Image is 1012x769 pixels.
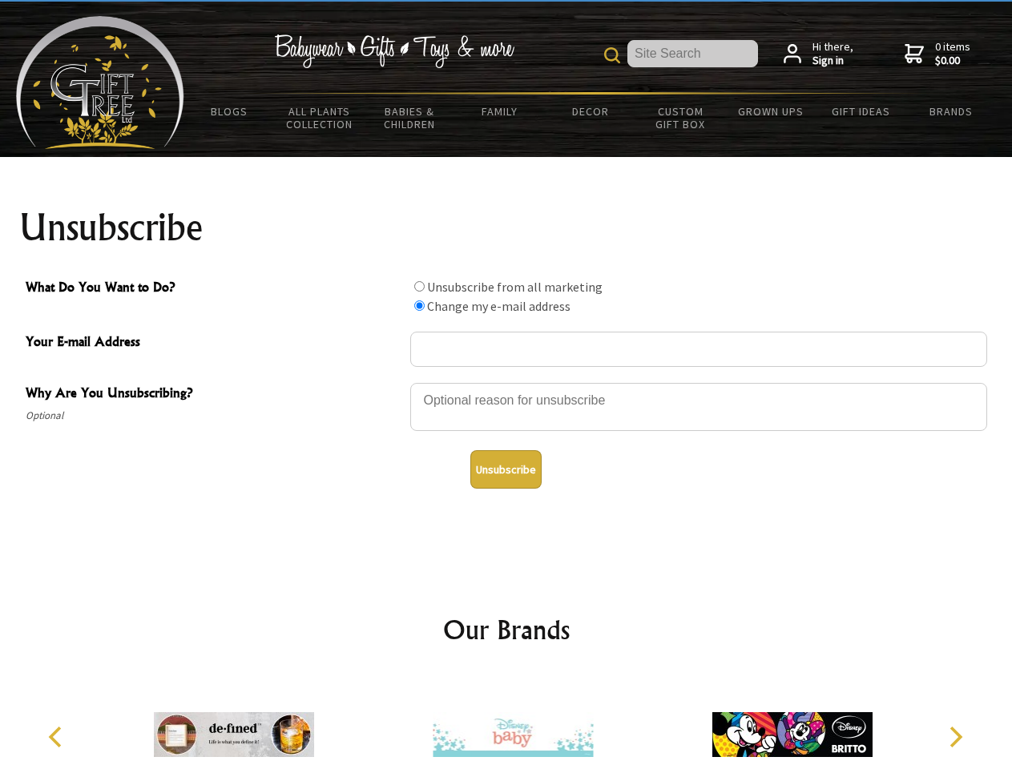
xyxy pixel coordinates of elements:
img: Babywear - Gifts - Toys & more [274,34,514,68]
a: Decor [545,95,635,128]
span: Your E-mail Address [26,332,402,355]
span: Hi there, [812,40,853,68]
a: All Plants Collection [275,95,365,141]
a: BLOGS [184,95,275,128]
img: product search [604,47,620,63]
label: Change my e-mail address [427,298,571,314]
a: Custom Gift Box [635,95,726,141]
strong: $0.00 [935,54,970,68]
a: Hi there,Sign in [784,40,853,68]
a: Grown Ups [725,95,816,128]
input: Site Search [627,40,758,67]
input: What Do You Want to Do? [414,300,425,311]
input: Your E-mail Address [410,332,987,367]
a: Babies & Children [365,95,455,141]
img: Babyware - Gifts - Toys and more... [16,16,184,149]
a: Family [455,95,546,128]
button: Next [937,719,973,755]
h1: Unsubscribe [19,208,994,247]
textarea: Why Are You Unsubscribing? [410,383,987,431]
label: Unsubscribe from all marketing [427,279,603,295]
span: What Do You Want to Do? [26,277,402,300]
span: 0 items [935,39,970,68]
a: Gift Ideas [816,95,906,128]
h2: Our Brands [32,610,981,649]
input: What Do You Want to Do? [414,281,425,292]
strong: Sign in [812,54,853,68]
span: Why Are You Unsubscribing? [26,383,402,406]
a: Brands [906,95,997,128]
span: Optional [26,406,402,425]
a: 0 items$0.00 [905,40,970,68]
button: Unsubscribe [470,450,542,489]
button: Previous [40,719,75,755]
